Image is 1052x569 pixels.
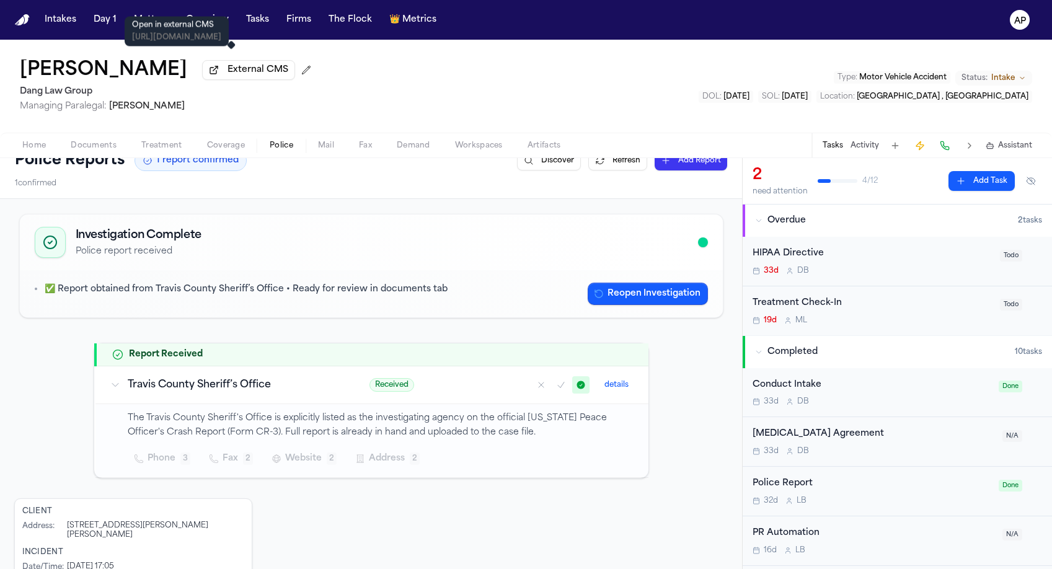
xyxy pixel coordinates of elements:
[45,283,448,297] p: ✅ Report obtained from Travis County Sheriff’s Office • Ready for review in documents tab
[764,397,779,407] span: 33d
[528,141,561,151] span: Artifacts
[782,93,808,100] span: [DATE]
[1000,299,1022,311] span: Todo
[533,376,550,394] button: Mark as no report
[767,346,818,358] span: Completed
[349,448,427,470] button: Address2
[991,73,1015,83] span: Intake
[834,71,950,84] button: Edit Type: Motor Vehicle Accident
[758,90,811,103] button: Edit SOL: 2027-08-14
[743,205,1052,237] button: Overdue2tasks
[753,378,991,392] div: Conduct Intake
[207,141,245,151] span: Coverage
[228,64,288,76] span: External CMS
[911,137,929,154] button: Create Immediate Task
[202,60,295,80] button: External CMS
[797,266,809,276] span: D B
[588,283,708,305] button: Reopen Investigation
[1018,216,1042,226] span: 2 task s
[20,60,187,82] h1: [PERSON_NAME]
[181,9,234,31] button: Overview
[324,9,377,31] button: The Flock
[128,448,198,470] button: Phone3
[753,165,808,185] div: 2
[71,141,117,151] span: Documents
[702,93,722,100] span: DOL :
[753,187,808,196] div: need attention
[265,448,344,470] button: Website2
[129,348,203,361] h2: Report Received
[753,526,995,540] div: PR Automation
[15,14,30,26] img: Finch Logo
[862,176,878,186] span: 4 / 12
[20,102,107,111] span: Managing Paralegal:
[886,137,904,154] button: Add Task
[76,245,201,258] p: Police report received
[823,141,843,151] button: Tasks
[281,9,316,31] a: Firms
[128,412,634,440] p: The Travis County Sheriff's Office is explicitly listed as the investigating agency on the offici...
[795,545,805,555] span: L B
[797,397,809,407] span: D B
[743,237,1052,286] div: Open task: HIPAA Directive
[572,376,590,394] button: Mark as received
[764,446,779,456] span: 33d
[764,266,779,276] span: 33d
[22,521,62,540] div: Address :
[859,74,947,81] span: Motor Vehicle Accident
[241,9,274,31] button: Tasks
[767,214,806,227] span: Overdue
[851,141,879,151] button: Activity
[999,381,1022,392] span: Done
[203,448,260,470] button: Fax2
[743,417,1052,467] div: Open task: Retainer Agreement
[743,467,1052,516] div: Open task: Police Report
[820,93,855,100] span: Location :
[699,90,753,103] button: Edit DOL: 2025-08-14
[588,151,647,170] button: Refresh
[517,151,581,170] button: Discover
[743,368,1052,418] div: Open task: Conduct Intake
[998,141,1032,151] span: Assistant
[743,286,1052,335] div: Open task: Treatment Check-In
[40,9,81,31] button: Intakes
[141,141,182,151] span: Treatment
[89,9,122,31] button: Day 1
[270,141,293,151] span: Police
[655,151,727,170] button: Add Report
[552,376,570,394] button: Mark as confirmed
[359,141,372,151] span: Fax
[795,315,807,325] span: M L
[22,506,244,516] div: Client
[936,137,953,154] button: Make a Call
[15,179,56,188] span: 1 confirmed
[797,496,807,506] span: L B
[816,90,1032,103] button: Edit Location: Austin , TX
[797,446,809,456] span: D B
[764,545,777,555] span: 16d
[723,93,749,100] span: [DATE]
[762,93,780,100] span: SOL :
[986,141,1032,151] button: Assistant
[599,377,634,392] button: details
[955,71,1032,86] button: Change status from Intake
[857,93,1028,100] span: [GEOGRAPHIC_DATA] , [GEOGRAPHIC_DATA]
[132,20,221,30] p: Open in external CMS
[1002,430,1022,442] span: N/A
[76,227,201,244] h2: Investigation Complete
[156,154,239,167] span: 1 report confirmed
[743,336,1052,368] button: Completed10tasks
[15,14,30,26] a: Home
[128,377,340,392] h3: Travis County Sheriff’s Office
[1000,250,1022,262] span: Todo
[753,296,992,311] div: Treatment Check-In
[109,102,185,111] span: [PERSON_NAME]
[1020,171,1042,191] button: Hide completed tasks (⌘⇧H)
[132,33,221,43] p: [URL][DOMAIN_NAME]
[318,141,334,151] span: Mail
[129,9,174,31] button: Matters
[753,427,995,441] div: [MEDICAL_DATA] Agreement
